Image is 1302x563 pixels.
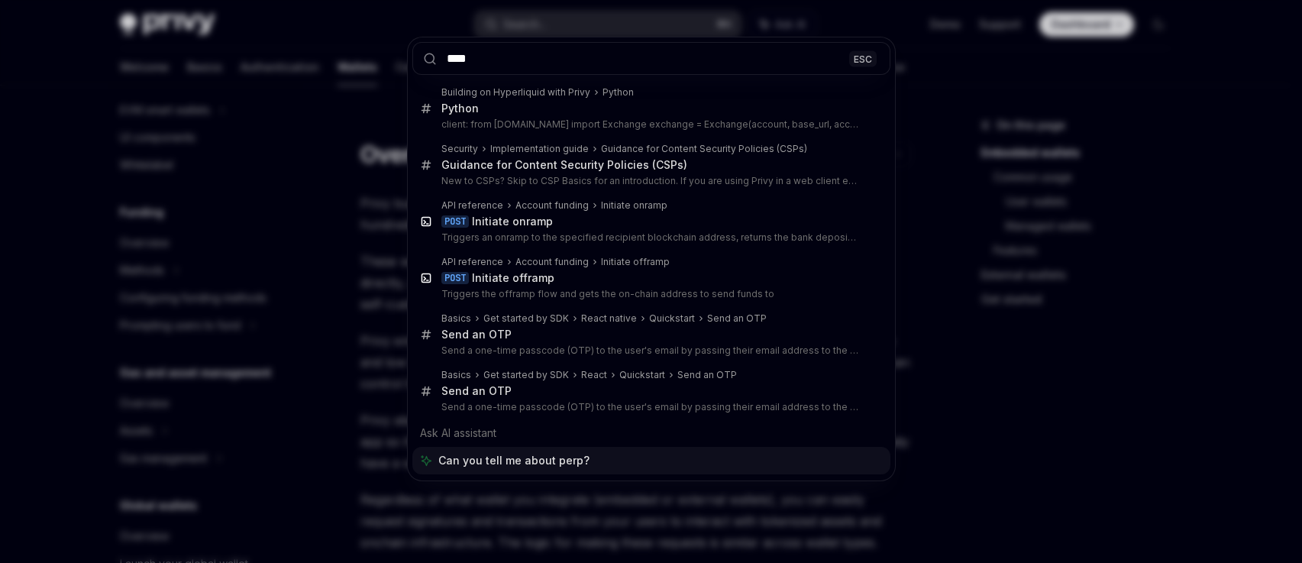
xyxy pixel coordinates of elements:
div: Initiate onramp [472,215,553,228]
div: Python [603,86,634,99]
div: Basics [441,312,471,325]
div: Initiate offramp [472,271,554,285]
div: Python [441,102,479,115]
div: Building on Hyperliquid with Privy [441,86,590,99]
div: POST [441,272,469,284]
div: Send an OTP [707,312,767,325]
div: React native [581,312,637,325]
p: Triggers an onramp to the specified recipient blockchain address, returns the bank deposit instructi [441,231,858,244]
div: API reference [441,199,503,212]
div: React [581,369,607,381]
span: Can you tell me about perp? [438,453,590,468]
div: Initiate offramp [601,256,670,268]
div: Ask AI assistant [412,419,890,447]
div: Get started by SDK [483,369,569,381]
div: POST [441,215,469,228]
div: Account funding [515,256,589,268]
div: Account funding [515,199,589,212]
div: Send an OTP [441,384,512,398]
div: Implementation guide [490,143,589,155]
p: Triggers the offramp flow and gets the on-chain address to send funds to [441,288,858,300]
div: Basics [441,369,471,381]
p: New to CSPs? Skip to CSP Basics for an introduction. If you are using Privy in a web client environm [441,175,858,187]
div: API reference [441,256,503,268]
p: client: from [DOMAIN_NAME] import Exchange exchange = Exchange(account, base_url, account_ad [441,118,858,131]
div: Quickstart [619,369,665,381]
div: Security [441,143,478,155]
div: Send an OTP [441,328,512,341]
div: Guidance for Content Security Policies (CSPs) [601,143,807,155]
div: Quickstart [649,312,695,325]
div: Send an OTP [677,369,737,381]
p: Send a one-time passcode (OTP) to the user's email by passing their email address to the sendCode me [441,345,858,357]
div: Get started by SDK [483,312,569,325]
p: Send a one-time passcode (OTP) to the user's email by passing their email address to the sendCode me [441,401,858,413]
div: ESC [849,50,877,66]
div: Initiate onramp [601,199,667,212]
div: Guidance for Content Security Policies (CSPs) [441,158,687,172]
